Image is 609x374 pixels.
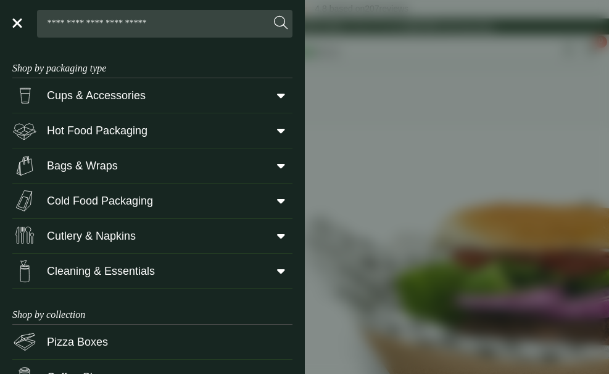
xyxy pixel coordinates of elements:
span: Hot Food Packaging [47,123,147,139]
a: Cups & Accessories [12,78,292,113]
img: PintNhalf_cup.svg [12,83,37,108]
img: Cutlery.svg [12,224,37,248]
span: Cleaning & Essentials [47,263,155,280]
span: Bags & Wraps [47,158,118,174]
a: Cold Food Packaging [12,184,292,218]
span: Cutlery & Napkins [47,228,136,245]
a: Cleaning & Essentials [12,254,292,288]
a: Bags & Wraps [12,148,292,183]
span: Cups & Accessories [47,87,146,104]
a: Hot Food Packaging [12,113,292,148]
h3: Shop by collection [12,289,292,325]
a: Cutlery & Napkins [12,219,292,253]
img: Paper_carriers.svg [12,153,37,178]
img: open-wipe.svg [12,259,37,283]
img: Sandwich_box.svg [12,189,37,213]
h3: Shop by packaging type [12,43,292,78]
img: Pizza_boxes.svg [12,330,37,354]
img: Deli_box.svg [12,118,37,143]
span: Pizza Boxes [47,334,108,351]
a: Pizza Boxes [12,325,292,359]
span: Cold Food Packaging [47,193,153,209]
